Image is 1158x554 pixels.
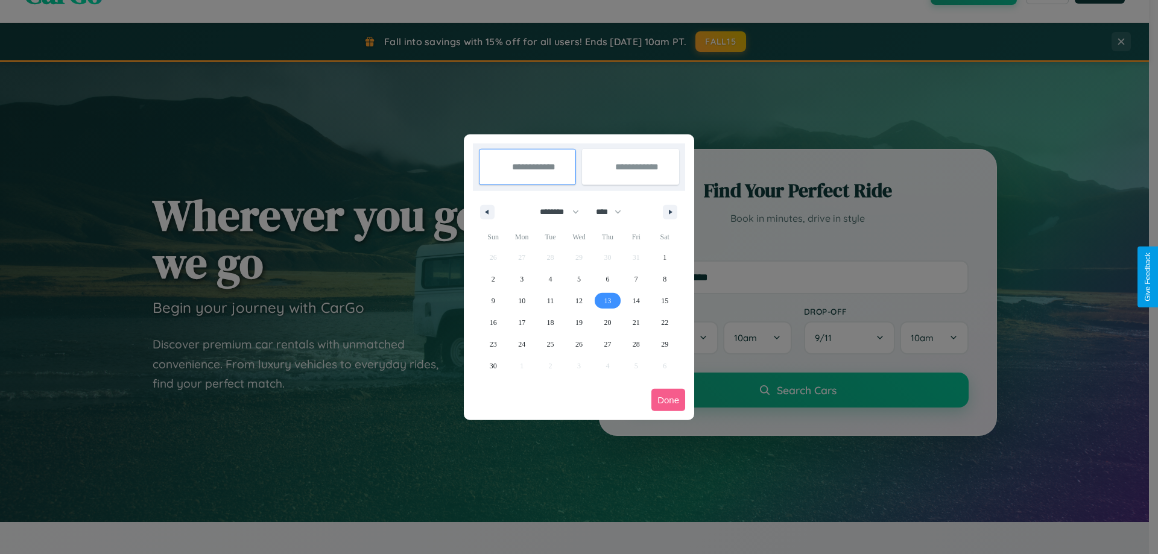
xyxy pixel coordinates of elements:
[604,333,611,355] span: 27
[651,268,679,290] button: 8
[663,247,666,268] span: 1
[479,333,507,355] button: 23
[536,312,565,333] button: 18
[565,227,593,247] span: Wed
[479,355,507,377] button: 30
[547,290,554,312] span: 11
[565,290,593,312] button: 12
[507,290,536,312] button: 10
[518,290,525,312] span: 10
[651,333,679,355] button: 29
[634,268,638,290] span: 7
[663,268,666,290] span: 8
[518,312,525,333] span: 17
[661,333,668,355] span: 29
[604,312,611,333] span: 20
[622,290,650,312] button: 14
[479,268,507,290] button: 2
[547,312,554,333] span: 18
[633,290,640,312] span: 14
[651,290,679,312] button: 15
[479,227,507,247] span: Sun
[622,333,650,355] button: 28
[536,333,565,355] button: 25
[622,268,650,290] button: 7
[622,312,650,333] button: 21
[661,312,668,333] span: 22
[593,333,622,355] button: 27
[490,355,497,377] span: 30
[575,333,583,355] span: 26
[536,290,565,312] button: 11
[520,268,524,290] span: 3
[606,268,609,290] span: 6
[565,312,593,333] button: 19
[507,312,536,333] button: 17
[622,227,650,247] span: Fri
[651,247,679,268] button: 1
[593,268,622,290] button: 6
[492,268,495,290] span: 2
[593,312,622,333] button: 20
[490,312,497,333] span: 16
[604,290,611,312] span: 13
[536,268,565,290] button: 4
[577,268,581,290] span: 5
[507,333,536,355] button: 24
[651,227,679,247] span: Sat
[565,268,593,290] button: 5
[661,290,668,312] span: 15
[633,312,640,333] span: 21
[593,290,622,312] button: 13
[575,312,583,333] span: 19
[518,333,525,355] span: 24
[507,227,536,247] span: Mon
[492,290,495,312] span: 9
[651,389,685,411] button: Done
[536,227,565,247] span: Tue
[479,290,507,312] button: 9
[651,312,679,333] button: 22
[575,290,583,312] span: 12
[490,333,497,355] span: 23
[565,333,593,355] button: 26
[547,333,554,355] span: 25
[593,227,622,247] span: Thu
[633,333,640,355] span: 28
[549,268,552,290] span: 4
[479,312,507,333] button: 16
[1144,253,1152,301] div: Give Feedback
[507,268,536,290] button: 3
